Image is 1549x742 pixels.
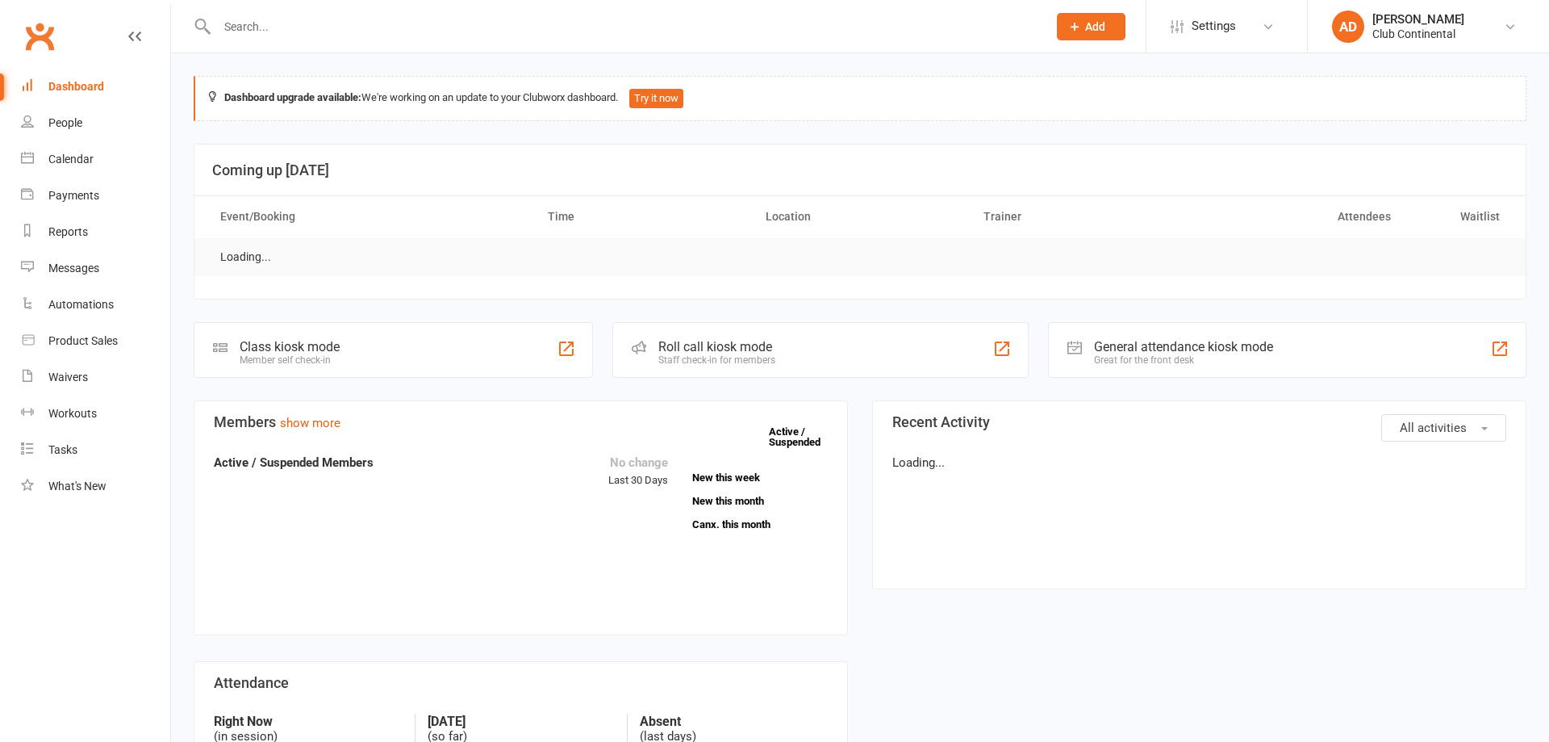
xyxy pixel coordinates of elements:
a: Waivers [21,359,170,396]
span: All activities [1400,421,1467,435]
div: AD [1332,10,1364,43]
p: Loading... [892,453,1506,472]
a: Messages [21,250,170,287]
div: Class kiosk mode [240,339,340,354]
a: show more [280,416,340,430]
th: Location [751,196,969,237]
div: Club Continental [1372,27,1464,41]
a: Canx. this month [692,519,828,530]
a: Workouts [21,396,170,432]
div: Workouts [48,407,97,420]
strong: Dashboard upgrade available: [224,91,361,103]
a: New this month [692,496,828,506]
div: Reports [48,225,88,238]
h3: Members [214,414,828,430]
a: Active / Suspended [769,414,840,459]
th: Trainer [969,196,1187,237]
strong: [DATE] [428,714,616,729]
div: Last 30 Days [608,453,668,489]
a: Reports [21,214,170,250]
th: Attendees [1187,196,1405,237]
button: All activities [1381,414,1506,442]
div: Payments [48,189,99,202]
strong: Absent [640,714,828,729]
th: Waitlist [1405,196,1514,237]
a: Tasks [21,432,170,468]
div: What's New [48,480,106,493]
strong: Active / Suspended Members [214,455,374,470]
a: Calendar [21,141,170,178]
span: Add [1085,20,1105,33]
div: Roll call kiosk mode [658,339,775,354]
a: Payments [21,178,170,214]
strong: Right Now [214,714,403,729]
div: Messages [48,262,99,275]
th: Event/Booking [206,196,533,237]
h3: Attendance [214,675,828,691]
a: People [21,105,170,141]
div: Tasks [48,443,77,456]
div: Automations [48,298,114,311]
div: Staff check-in for members [658,354,775,366]
h3: Coming up [DATE] [212,162,1508,178]
a: Product Sales [21,323,170,359]
td: Loading... [206,238,286,276]
div: Calendar [48,153,94,166]
div: Waivers [48,371,88,384]
h3: Recent Activity [892,414,1506,430]
span: Settings [1192,8,1236,44]
div: No change [608,453,668,472]
div: Great for the front desk [1094,354,1273,366]
div: We're working on an update to your Clubworx dashboard. [194,76,1526,121]
div: Dashboard [48,80,104,93]
a: What's New [21,468,170,505]
th: Time [533,196,751,237]
a: Dashboard [21,69,170,105]
div: People [48,116,82,129]
button: Add [1057,13,1125,40]
a: Clubworx [19,16,60,57]
a: New this week [692,472,828,483]
div: Product Sales [48,334,118,347]
div: General attendance kiosk mode [1094,339,1273,354]
a: Automations [21,287,170,323]
div: Member self check-in [240,354,340,366]
input: Search... [212,15,1036,38]
div: [PERSON_NAME] [1372,12,1464,27]
button: Try it now [629,89,683,108]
